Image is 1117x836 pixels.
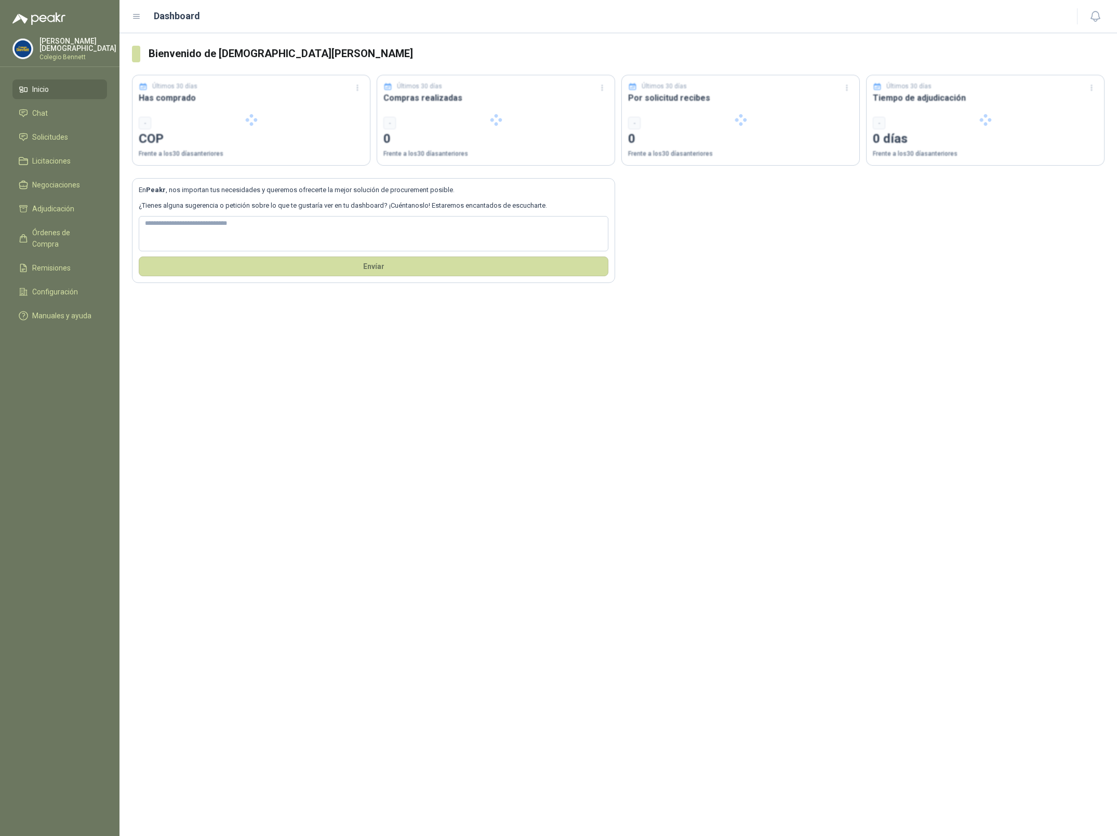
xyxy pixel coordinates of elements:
a: Licitaciones [12,151,107,171]
span: Adjudicación [32,203,74,214]
p: Colegio Bennett [39,54,116,60]
p: ¿Tienes alguna sugerencia o petición sobre lo que te gustaría ver en tu dashboard? ¡Cuéntanoslo! ... [139,200,608,211]
h3: Bienvenido de [DEMOGRAPHIC_DATA][PERSON_NAME] [149,46,1105,62]
a: Remisiones [12,258,107,278]
h1: Dashboard [154,9,200,23]
button: Envíar [139,257,608,276]
span: Configuración [32,286,78,298]
span: Licitaciones [32,155,71,167]
p: [PERSON_NAME] [DEMOGRAPHIC_DATA] [39,37,116,52]
a: Configuración [12,282,107,302]
a: Inicio [12,79,107,99]
span: Solicitudes [32,131,68,143]
span: Manuales y ayuda [32,310,91,321]
span: Órdenes de Compra [32,227,97,250]
img: Logo peakr [12,12,65,25]
a: Órdenes de Compra [12,223,107,254]
span: Chat [32,107,48,119]
a: Manuales y ayuda [12,306,107,326]
a: Negociaciones [12,175,107,195]
span: Remisiones [32,262,71,274]
a: Solicitudes [12,127,107,147]
span: Negociaciones [32,179,80,191]
img: Company Logo [13,39,33,59]
span: Inicio [32,84,49,95]
a: Adjudicación [12,199,107,219]
p: En , nos importan tus necesidades y queremos ofrecerte la mejor solución de procurement posible. [139,185,608,195]
b: Peakr [146,186,166,194]
a: Chat [12,103,107,123]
